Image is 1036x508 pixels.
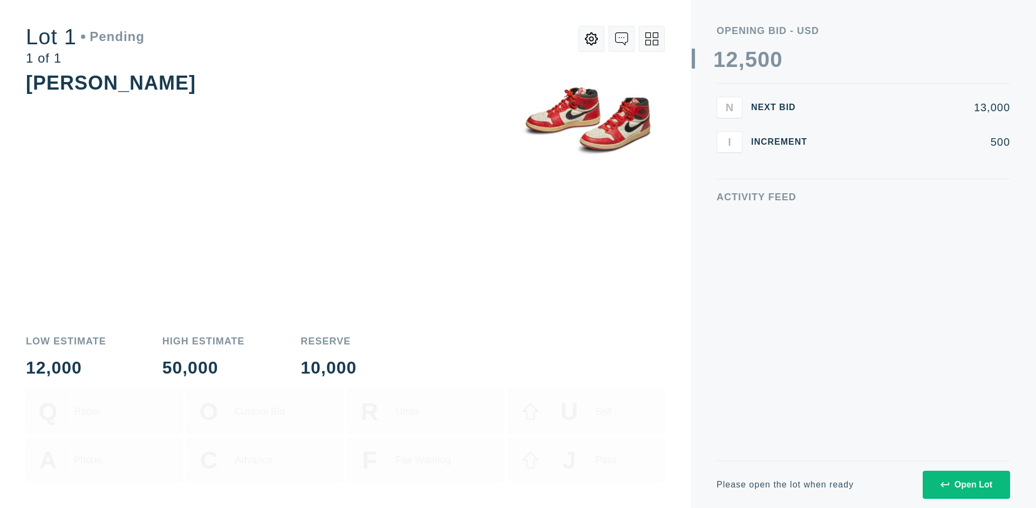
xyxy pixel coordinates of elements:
div: Please open the lot when ready [717,480,854,489]
div: Pending [81,30,145,43]
div: 13,000 [824,102,1010,113]
div: 1 [713,49,726,70]
div: 5 [745,49,758,70]
div: 1 of 1 [26,52,145,65]
div: 10,000 [301,359,357,376]
button: N [717,97,742,118]
div: Low Estimate [26,336,106,346]
div: , [739,49,745,265]
span: N [726,101,733,113]
div: 50,000 [162,359,245,376]
div: 0 [770,49,782,70]
div: 2 [726,49,738,70]
div: 12,000 [26,359,106,376]
div: Lot 1 [26,26,145,48]
button: I [717,131,742,153]
div: Reserve [301,336,357,346]
div: Increment [751,138,816,146]
div: Next Bid [751,103,816,112]
div: Activity Feed [717,192,1010,202]
div: 0 [758,49,770,70]
button: Open Lot [923,471,1010,499]
div: High Estimate [162,336,245,346]
div: [PERSON_NAME] [26,72,196,94]
div: Open Lot [940,480,992,490]
div: 500 [824,137,1010,147]
span: I [728,136,731,148]
div: Opening bid - USD [717,26,1010,36]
